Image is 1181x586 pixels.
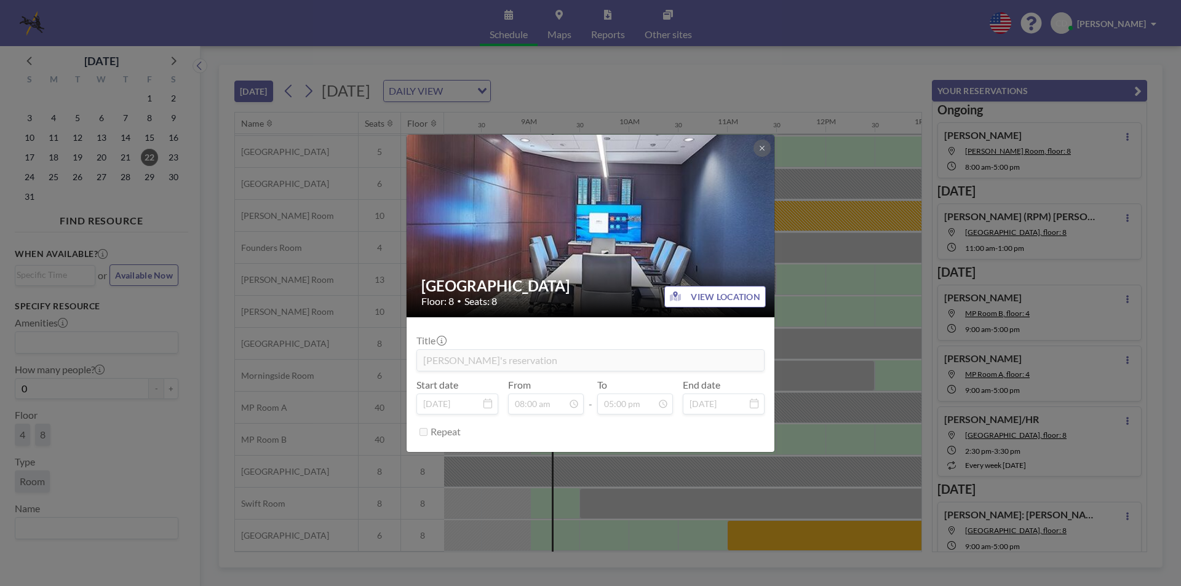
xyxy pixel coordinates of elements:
[431,426,461,438] label: Repeat
[683,379,720,391] label: End date
[421,295,454,307] span: Floor: 8
[464,295,497,307] span: Seats: 8
[597,379,607,391] label: To
[589,383,592,410] span: -
[416,379,458,391] label: Start date
[416,335,445,347] label: Title
[421,277,761,295] h2: [GEOGRAPHIC_DATA]
[417,350,764,371] input: (No title)
[664,286,766,307] button: VIEW LOCATION
[407,87,776,364] img: 537.jpg
[508,379,531,391] label: From
[457,296,461,306] span: •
